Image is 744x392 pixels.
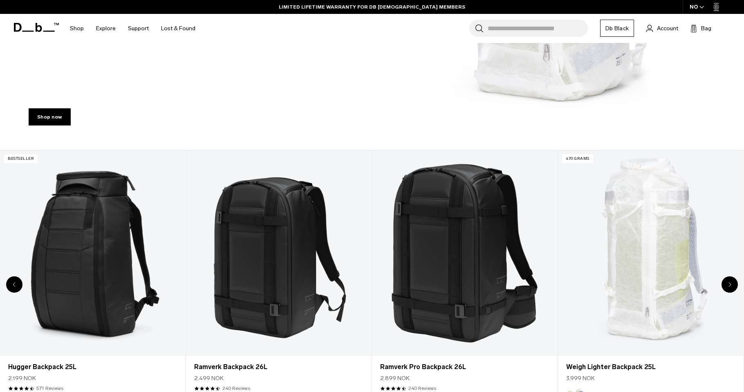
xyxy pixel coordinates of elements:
[600,20,634,37] a: Db Black
[657,24,678,33] span: Account
[186,150,371,356] a: Ramverk Backpack 26L
[279,3,465,11] a: LIMITED LIFETIME WARRANTY FOR DB [DEMOGRAPHIC_DATA] MEMBERS
[408,385,436,392] a: 240 reviews
[161,14,195,43] a: Lost & Found
[701,24,711,33] span: Bag
[222,385,250,392] a: 240 reviews
[70,14,84,43] a: Shop
[372,150,557,356] a: Ramverk Pro Backpack 26L
[558,150,743,356] a: Weigh Lighter Backpack 25L
[722,276,738,293] div: Next slide
[36,385,63,392] a: 571 reviews
[646,23,678,33] a: Account
[6,276,22,293] div: Previous slide
[4,155,38,163] p: Bestseller
[562,155,593,163] p: 470 grams
[380,362,549,372] a: Ramverk Pro Backpack 26L
[128,14,149,43] a: Support
[380,374,410,383] span: 2.899 NOK
[8,374,36,383] span: 2.199 NOK
[8,362,177,372] a: Hugger Backpack 25L
[64,14,202,43] nav: Main Navigation
[566,362,735,372] a: Weigh Lighter Backpack 25L
[566,374,595,383] span: 3.999 NOK
[96,14,116,43] a: Explore
[194,374,224,383] span: 2.499 NOK
[690,23,711,33] button: Bag
[29,108,71,125] a: Shop now
[194,362,363,372] a: Ramverk Backpack 26L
